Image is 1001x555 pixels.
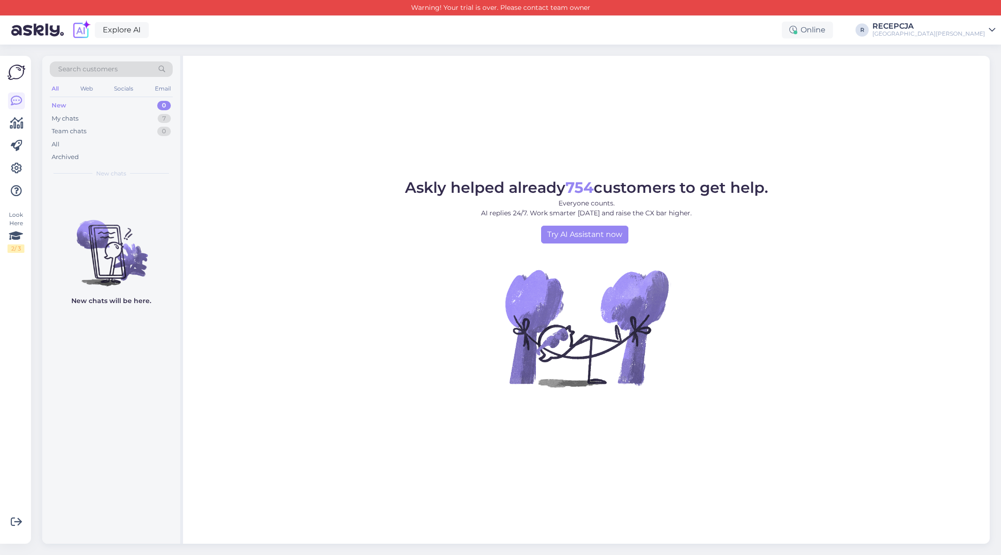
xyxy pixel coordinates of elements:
div: New [52,101,66,110]
span: Search customers [58,64,118,74]
div: Online [782,22,833,38]
img: explore-ai [71,20,91,40]
div: Archived [52,152,79,162]
span: New chats [96,169,126,178]
p: New chats will be here. [71,296,151,306]
div: 7 [158,114,171,123]
img: Askly Logo [8,63,25,81]
div: My chats [52,114,78,123]
img: No chats [42,203,180,288]
b: 754 [565,178,594,197]
a: RECEPCJA[GEOGRAPHIC_DATA][PERSON_NAME] [872,23,995,38]
div: 0 [157,101,171,110]
span: Askly helped already customers to get help. [405,178,768,197]
div: R [856,23,869,37]
div: All [50,83,61,95]
div: Socials [112,83,135,95]
div: Email [153,83,173,95]
div: All [52,140,60,149]
p: Everyone counts. AI replies 24/7. Work smarter [DATE] and raise the CX bar higher. [405,198,768,218]
div: 0 [157,127,171,136]
div: Team chats [52,127,86,136]
img: No Chat active [502,243,671,412]
div: RECEPCJA [872,23,985,30]
div: 2 / 3 [8,244,24,253]
div: Web [78,83,95,95]
a: Explore AI [95,22,149,38]
div: [GEOGRAPHIC_DATA][PERSON_NAME] [872,30,985,38]
a: Try AI Assistant now [541,226,628,243]
div: Look Here [8,211,24,253]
